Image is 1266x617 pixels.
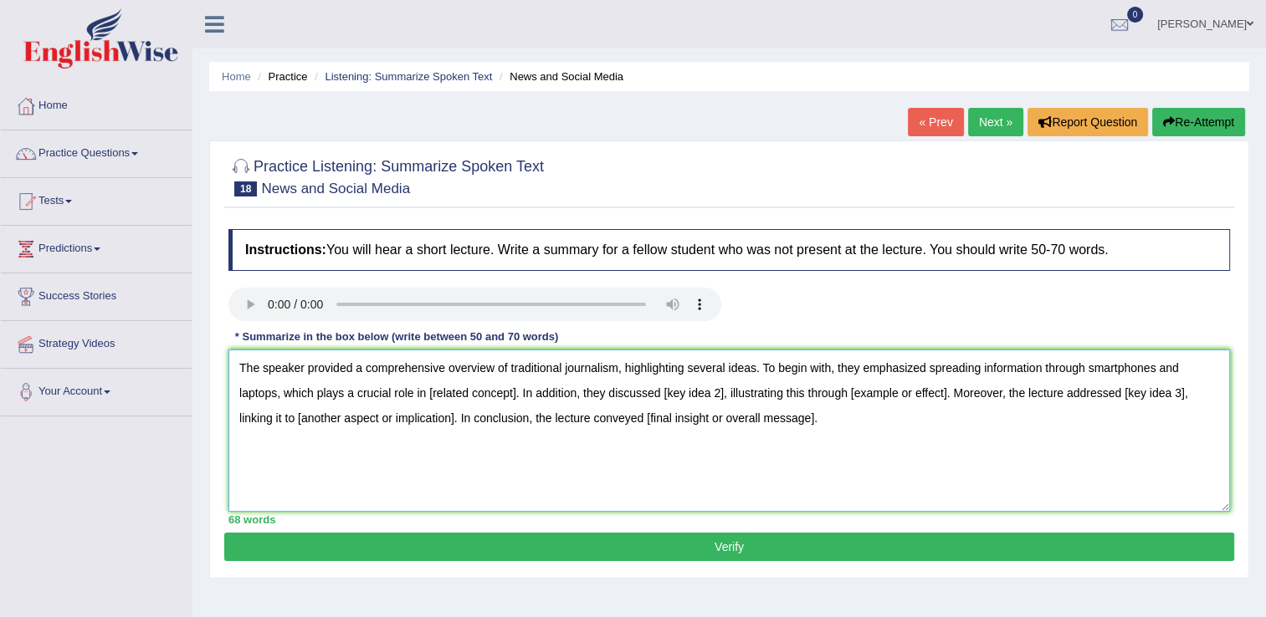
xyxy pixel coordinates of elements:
li: News and Social Media [495,69,623,84]
a: Tests [1,178,192,220]
a: Home [1,83,192,125]
a: Practice Questions [1,130,192,172]
b: Instructions: [245,242,326,257]
a: « Prev [908,108,963,136]
h4: You will hear a short lecture. Write a summary for a fellow student who was not present at the le... [228,229,1230,271]
a: Listening: Summarize Spoken Text [325,70,492,83]
a: Your Account [1,369,192,410]
span: 18 [234,181,257,196]
div: * Summarize in the box below (write between 50 and 70 words) [228,329,565,345]
span: 0 [1127,7,1144,23]
a: Strategy Videos [1,321,192,363]
div: 68 words [228,512,1230,528]
button: Re-Attempt [1152,108,1245,136]
a: Next » [968,108,1023,136]
a: Predictions [1,226,192,268]
small: News and Social Media [261,181,410,196]
a: Success Stories [1,273,192,315]
button: Report Question [1028,108,1148,136]
li: Practice [254,69,307,84]
h2: Practice Listening: Summarize Spoken Text [228,155,544,196]
button: Verify [224,533,1234,561]
a: Home [222,70,251,83]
